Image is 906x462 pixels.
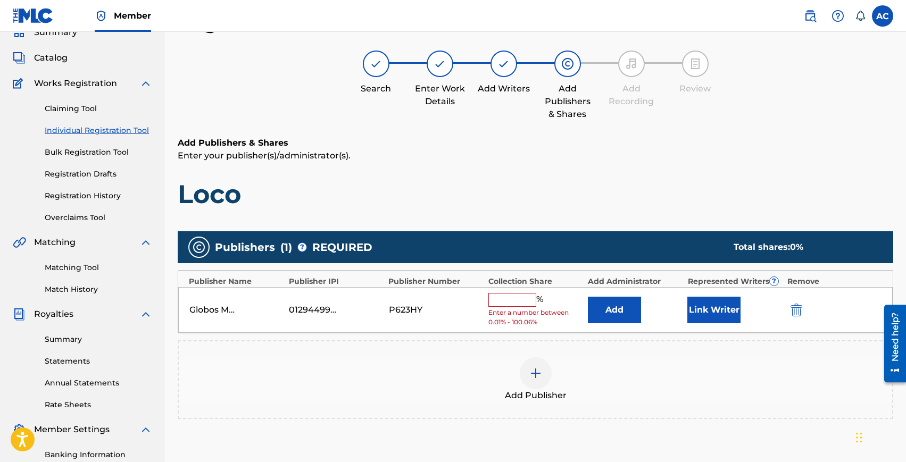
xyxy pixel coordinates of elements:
[45,103,152,114] a: Claiming Tool
[855,11,866,21] div: Notifications
[34,52,68,64] span: Catalog
[804,10,817,22] img: search
[497,57,510,70] img: step indicator icon for Add Writers
[13,236,26,249] img: Matching
[370,57,383,70] img: step indicator icon for Search
[350,82,403,95] div: Search
[529,367,542,380] img: add
[13,26,77,39] a: SummarySummary
[434,57,446,70] img: step indicator icon for Enter Work Details
[477,82,530,95] div: Add Writers
[139,423,152,436] img: expand
[178,137,893,149] h6: Add Publishers & Shares
[13,52,26,64] img: Catalog
[688,276,783,287] div: Represented Writers
[45,377,152,389] a: Annual Statements
[13,77,27,90] img: Works Registration
[669,82,722,95] div: Review
[734,241,872,254] div: Total shares:
[488,276,583,287] div: Collection Share
[588,297,641,323] button: Add
[876,301,906,387] iframe: Resource Center
[827,5,849,27] div: Help
[687,297,741,323] button: Link Writer
[139,236,152,249] img: expand
[45,212,152,223] a: Overclaims Tool
[178,149,893,162] p: Enter your publisher(s)/administrator(s).
[45,284,152,295] a: Match History
[13,423,26,436] img: Member Settings
[45,190,152,201] a: Registration History
[770,277,778,285] span: ?
[13,52,68,64] a: CatalogCatalog
[34,236,76,249] span: Matching
[34,26,77,39] span: Summary
[298,243,306,251] span: ?
[561,57,574,70] img: step indicator icon for Add Publishers & Shares
[413,82,467,108] div: Enter Work Details
[605,82,658,108] div: Add Recording
[689,57,702,70] img: step indicator icon for Review
[193,241,205,254] img: publishers
[45,334,152,345] a: Summary
[541,82,594,121] div: Add Publishers & Shares
[13,8,54,23] img: MLC Logo
[95,10,107,22] img: Top Rightsholder
[280,239,292,255] span: ( 1 )
[289,276,384,287] div: Publisher IPI
[45,262,152,273] a: Matching Tool
[139,77,152,90] img: expand
[13,26,26,39] img: Summary
[215,239,275,255] span: Publishers
[45,125,152,136] a: Individual Registration Tool
[488,308,583,327] span: Enter a number between 0.01% - 100.06%
[312,239,372,255] span: REQUIRED
[505,389,567,402] span: Add Publisher
[34,423,110,436] span: Member Settings
[34,77,117,90] span: Works Registration
[790,242,803,252] span: 0 %
[853,411,906,462] iframe: Chat Widget
[832,10,844,22] img: help
[45,356,152,367] a: Statements
[189,276,284,287] div: Publisher Name
[872,5,893,27] div: User Menu
[791,304,802,316] img: 12a2ab48e56ec057fbd8.svg
[787,276,882,287] div: Remove
[34,308,73,321] span: Royalties
[800,5,821,27] a: Public Search
[853,411,906,462] div: Widget chat
[139,308,152,321] img: expand
[625,57,638,70] img: step indicator icon for Add Recording
[45,399,152,410] a: Rate Sheets
[856,422,862,453] div: Trascina
[13,308,26,321] img: Royalties
[588,276,683,287] div: Add Administrator
[45,449,152,460] a: Banking Information
[45,169,152,180] a: Registration Drafts
[536,293,546,307] span: %
[114,10,151,22] span: Member
[178,178,893,210] h1: Loco
[45,147,152,158] a: Bulk Registration Tool
[388,276,483,287] div: Publisher Number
